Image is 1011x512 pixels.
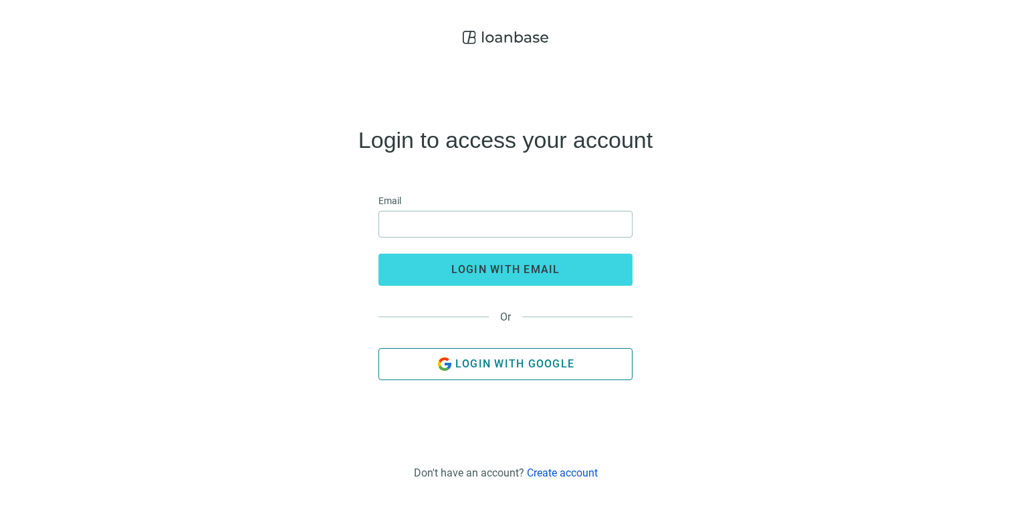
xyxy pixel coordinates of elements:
[414,466,598,479] div: Don't have an account?
[378,254,633,286] button: login with email
[489,311,522,323] span: Or
[358,129,653,151] h4: Login to access your account
[455,357,574,370] span: Login with Google
[378,193,401,208] span: Email
[451,263,560,276] span: login with email
[378,348,633,380] button: Login with Google
[527,466,598,479] a: Create account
